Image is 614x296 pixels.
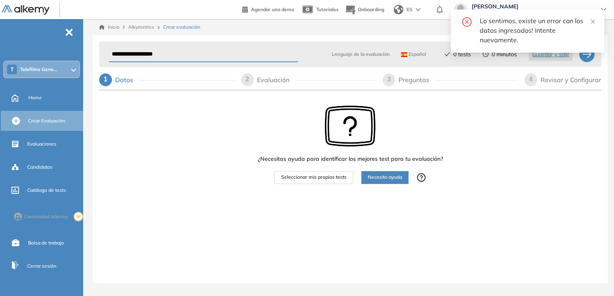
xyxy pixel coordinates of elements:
[281,174,347,181] span: Seleccionar mis propios tests
[99,24,120,31] a: Inicio
[257,73,296,86] div: Evaluación
[28,117,65,124] span: Crear Evaluación
[387,76,391,83] span: 3
[358,6,384,12] span: Onboarding
[2,5,50,15] img: Logo
[529,76,533,83] span: 4
[274,171,353,184] button: Seleccionar mis propios tests
[590,19,596,24] span: close
[316,6,339,12] span: Tutoriales
[115,73,140,86] div: Datos
[332,51,390,58] span: Lenguaje de la evaluación
[361,171,409,184] button: Necesito ayuda
[245,76,249,83] span: 2
[104,76,108,83] span: 1
[480,16,595,45] div: Lo sentimos, existe un error con los datos ingresados! Intente nuevamente.
[28,94,42,101] span: Home
[540,73,601,86] div: Revisar y Configurar
[99,73,235,86] div: 1Datos
[27,187,66,194] span: Catálogo de tests
[394,5,403,14] img: world
[27,140,56,148] span: Evaluaciones
[10,66,14,73] span: T
[251,6,294,12] span: Agendar una demo
[20,66,57,73] span: Telefilms Gene...
[445,51,450,57] span: check
[368,174,402,181] span: Necesito ayuda
[258,155,443,163] span: ¿Necesitas ayuda para identificar los mejores test para tu evaluación?
[242,4,294,14] a: Agendar una demo
[574,258,614,296] iframe: Chat Widget
[128,24,154,30] span: Alkymetrics
[416,8,421,11] img: arrow
[27,164,52,171] span: Candidatos
[345,1,384,18] button: Onboarding
[27,262,56,270] span: Cerrar sesión
[399,73,436,86] div: Preguntas
[407,6,413,13] span: ES
[401,51,426,57] span: Español
[28,239,64,247] span: Bolsa de trabajo
[163,24,200,31] span: Crear evaluación
[462,16,472,27] span: close-circle
[401,52,407,57] img: ESP
[472,3,593,10] span: [PERSON_NAME]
